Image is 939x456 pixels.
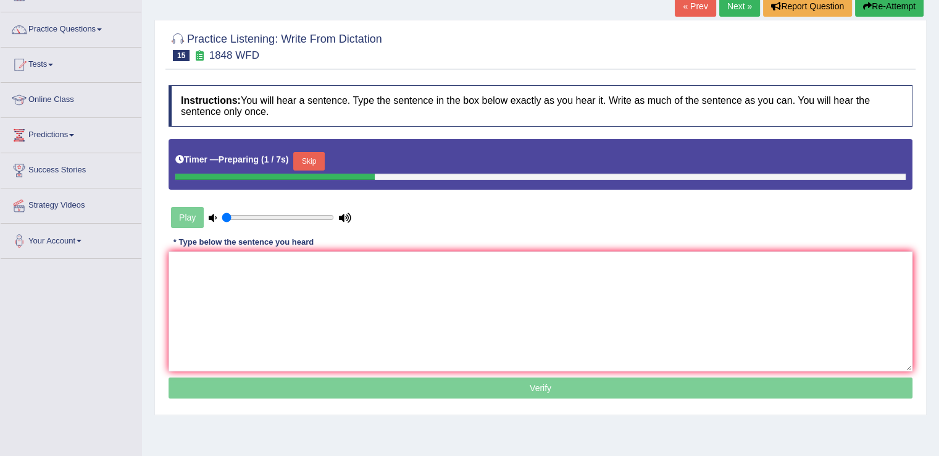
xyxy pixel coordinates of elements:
[1,224,141,255] a: Your Account
[1,188,141,219] a: Strategy Videos
[175,155,288,164] h5: Timer —
[261,154,264,164] b: (
[169,30,382,61] h2: Practice Listening: Write From Dictation
[173,50,190,61] span: 15
[219,154,259,164] b: Preparing
[209,49,259,61] small: 1848 WFD
[1,83,141,114] a: Online Class
[169,236,319,248] div: * Type below the sentence you heard
[1,153,141,184] a: Success Stories
[181,95,241,106] b: Instructions:
[286,154,289,164] b: )
[193,50,206,62] small: Exam occurring question
[1,12,141,43] a: Practice Questions
[169,85,912,127] h4: You will hear a sentence. Type the sentence in the box below exactly as you hear it. Write as muc...
[1,48,141,78] a: Tests
[1,118,141,149] a: Predictions
[264,154,286,164] b: 1 / 7s
[293,152,324,171] button: Skip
